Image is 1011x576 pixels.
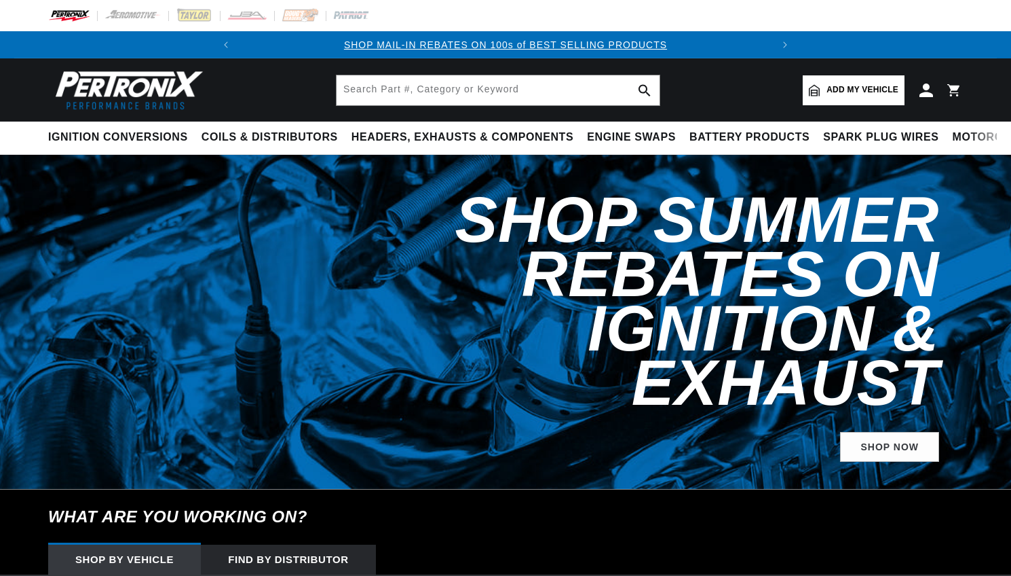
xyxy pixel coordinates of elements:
[212,31,240,58] button: Translation missing: en.sections.announcements.previous_announcement
[202,130,338,145] span: Coils & Distributors
[580,122,683,154] summary: Engine Swaps
[351,130,573,145] span: Headers, Exhausts & Components
[201,545,376,575] div: Find by Distributor
[48,67,204,113] img: Pertronix
[48,122,195,154] summary: Ignition Conversions
[840,432,939,463] a: Shop Now
[195,122,345,154] summary: Coils & Distributors
[816,122,945,154] summary: Spark Plug Wires
[587,130,676,145] span: Engine Swaps
[14,490,997,544] h6: What are you working on?
[803,75,904,105] a: Add my vehicle
[683,122,816,154] summary: Battery Products
[823,130,938,145] span: Spark Plug Wires
[826,84,898,96] span: Add my vehicle
[240,37,772,52] div: 1 of 2
[771,31,799,58] button: Translation missing: en.sections.announcements.next_announcement
[48,130,188,145] span: Ignition Conversions
[14,31,997,58] slideshow-component: Translation missing: en.sections.announcements.announcement_bar
[344,39,667,50] a: SHOP MAIL-IN REBATES ON 100s of BEST SELLING PRODUCTS
[337,75,660,105] input: Search Part #, Category or Keyword
[240,37,772,52] div: Announcement
[359,193,939,410] h2: Shop Summer Rebates on Ignition & Exhaust
[689,130,809,145] span: Battery Products
[48,545,201,575] div: Shop by vehicle
[345,122,580,154] summary: Headers, Exhausts & Components
[630,75,660,105] button: search button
